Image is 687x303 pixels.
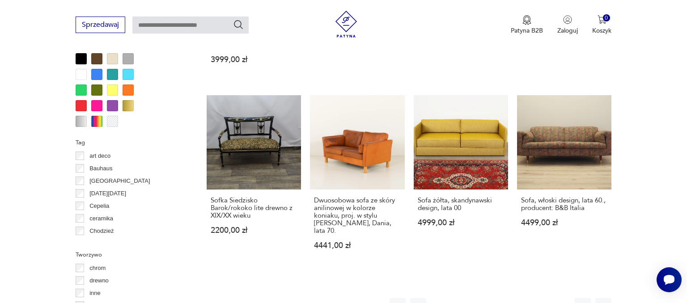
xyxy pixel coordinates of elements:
[211,197,297,219] h3: Sofka Siedzisko Barok/rokoko lite drewno z XIX/XX wieku
[521,197,607,212] h3: Sofa, włoski design, lata 60., producent: B&B Italia
[511,15,543,35] a: Ikona medaluPatyna B2B
[89,263,106,273] p: chrom
[557,26,578,35] p: Zaloguj
[511,26,543,35] p: Patyna B2B
[76,17,125,33] button: Sprzedawaj
[598,15,606,24] img: Ikona koszyka
[89,288,101,298] p: inne
[207,95,301,267] a: Sofka Siedzisko Barok/rokoko lite drewno z XIX/XX wiekuSofka Siedzisko Barok/rokoko lite drewno z...
[521,219,607,227] p: 4499,00 zł
[89,226,114,236] p: Chodzież
[76,22,125,29] a: Sprzedawaj
[511,15,543,35] button: Patyna B2B
[418,219,504,227] p: 4999,00 zł
[563,15,572,24] img: Ikonka użytkownika
[211,56,297,63] p: 3999,00 zł
[592,26,611,35] p: Koszyk
[314,242,400,249] p: 4441,00 zł
[89,151,110,161] p: art deco
[314,197,400,235] h3: Dwuosobowa sofa ze skóry anilinowej w kolorze koniaku, proj. w stylu [PERSON_NAME], Dania, lata 70.
[89,276,109,286] p: drewno
[211,227,297,234] p: 2200,00 zł
[603,14,611,22] div: 0
[233,19,244,30] button: Szukaj
[557,15,578,35] button: Zaloguj
[310,95,404,267] a: Dwuosobowa sofa ze skóry anilinowej w kolorze koniaku, proj. w stylu Børge Mogensen, Dania, lata ...
[89,176,150,186] p: [GEOGRAPHIC_DATA]
[657,267,682,292] iframe: Smartsupp widget button
[418,197,504,212] h3: Sofa żółta, skandynawski design, lata 00
[522,15,531,25] img: Ikona medalu
[89,214,113,223] p: ceramika
[414,95,508,267] a: Sofa żółta, skandynawski design, lata 00Sofa żółta, skandynawski design, lata 004999,00 zł
[76,138,185,147] p: Tag
[89,201,109,211] p: Cepelia
[89,239,112,248] p: Ćmielów
[89,164,112,173] p: Bauhaus
[76,250,185,260] p: Tworzywo
[592,15,611,35] button: 0Koszyk
[333,11,360,38] img: Patyna - sklep z meblami i dekoracjami vintage
[89,189,126,198] p: [DATE][DATE]
[517,95,611,267] a: Sofa, włoski design, lata 60., producent: B&B ItaliaSofa, włoski design, lata 60., producent: B&B...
